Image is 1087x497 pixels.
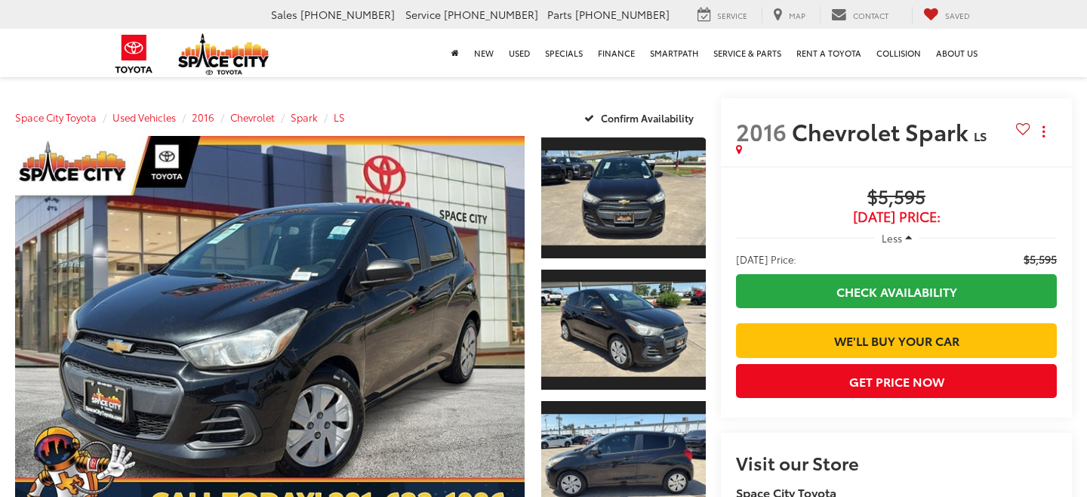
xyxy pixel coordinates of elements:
[444,7,538,22] span: [PHONE_NUMBER]
[912,7,981,23] a: My Saved Vehicles
[444,29,467,77] a: Home
[467,29,501,77] a: New
[1024,252,1057,267] span: $5,595
[789,10,805,21] span: Map
[736,187,1057,209] span: $5,595
[601,111,694,125] span: Confirm Availability
[540,282,708,378] img: 2016 Chevrolet Spark LS
[686,7,759,23] a: Service
[405,7,441,22] span: Service
[541,136,706,260] a: Expand Photo 1
[874,224,919,252] button: Less
[576,104,707,131] button: Confirm Availability
[300,7,395,22] span: [PHONE_NUMBER]
[547,7,572,22] span: Parts
[15,110,97,124] a: Space City Toyota
[178,33,269,75] img: Space City Toyota
[736,252,796,267] span: [DATE] Price:
[575,7,670,22] span: [PHONE_NUMBER]
[789,29,869,77] a: Rent a Toyota
[1030,118,1057,144] button: Actions
[869,29,928,77] a: Collision
[736,364,1057,398] button: Get Price Now
[112,110,176,124] a: Used Vehicles
[853,10,888,21] span: Contact
[736,452,1057,472] h2: Visit our Store
[717,10,747,21] span: Service
[882,231,902,245] span: Less
[974,127,987,144] span: LS
[106,29,162,79] img: Toyota
[540,150,708,245] img: 2016 Chevrolet Spark LS
[271,7,297,22] span: Sales
[590,29,642,77] a: Finance
[642,29,706,77] a: SmartPath
[820,7,900,23] a: Contact
[706,29,789,77] a: Service & Parts
[537,29,590,77] a: Specials
[736,209,1057,224] span: [DATE] Price:
[230,110,275,124] a: Chevrolet
[501,29,537,77] a: Used
[541,268,706,392] a: Expand Photo 2
[736,115,787,147] span: 2016
[291,110,318,124] a: Spark
[192,110,214,124] a: 2016
[736,274,1057,308] a: Check Availability
[736,323,1057,357] a: We'll Buy Your Car
[945,10,970,21] span: Saved
[762,7,817,23] a: Map
[334,110,345,124] a: LS
[792,115,974,147] span: Chevrolet Spark
[1042,125,1045,137] span: dropdown dots
[928,29,985,77] a: About Us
